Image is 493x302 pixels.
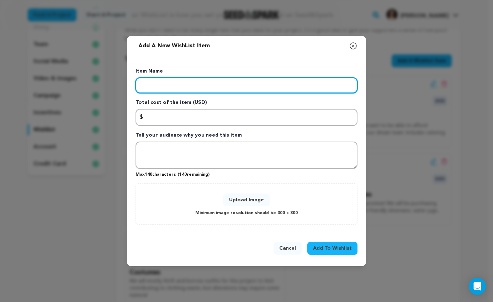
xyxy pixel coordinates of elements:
[136,99,357,109] p: Total cost of the item (USD)
[136,39,213,53] h2: Add a new WishList item
[469,278,486,295] div: Open Intercom Messenger
[313,245,352,252] span: Add To Wishlist
[136,109,357,126] input: Enter total cost of the item
[136,132,357,142] p: Tell your audience why you need this item
[140,113,143,122] span: $
[179,173,187,177] span: 140
[223,194,270,206] button: Upload Image
[145,173,152,177] span: 140
[136,68,357,78] p: Item Name
[136,169,357,178] p: Max characters ( remaining)
[307,242,357,255] button: Add To Wishlist
[136,78,357,93] input: Enter item name
[136,142,357,169] textarea: Tell your audience why you need this item
[195,209,298,217] p: Minimum image resolution should be 300 x 300
[274,242,302,255] button: Cancel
